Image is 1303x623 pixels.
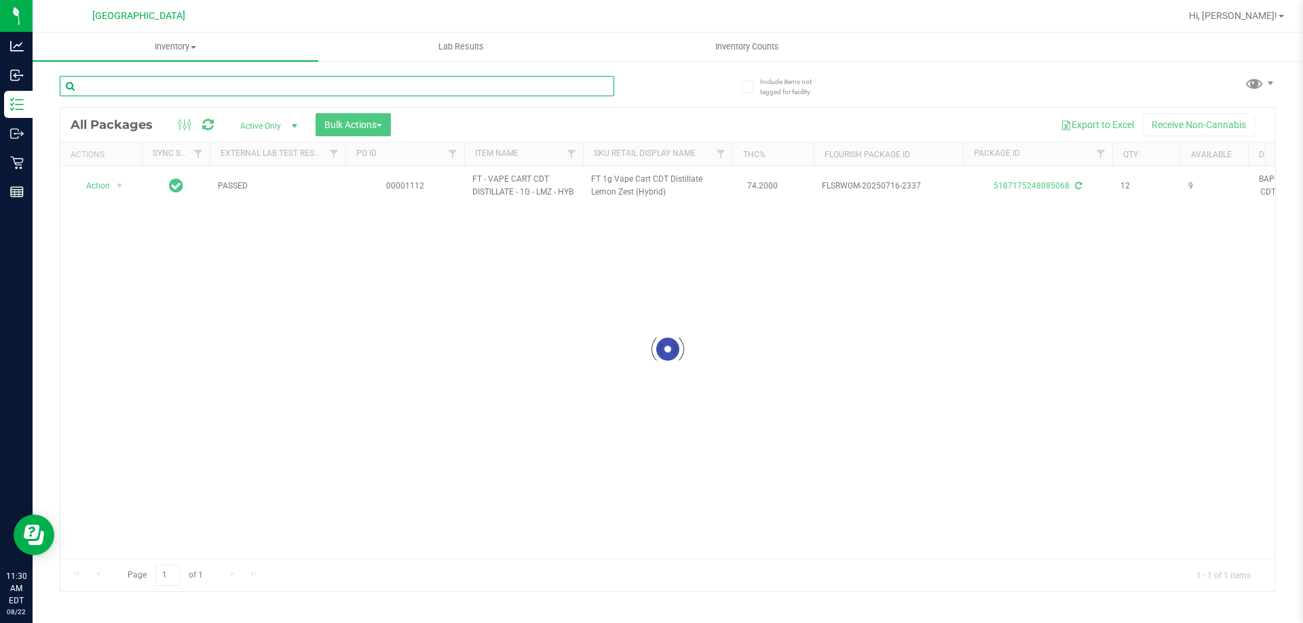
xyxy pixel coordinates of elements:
input: Search Package ID, Item Name, SKU, Lot or Part Number... [60,76,614,96]
inline-svg: Analytics [10,39,24,53]
inline-svg: Retail [10,156,24,169]
span: [GEOGRAPHIC_DATA] [92,10,185,22]
span: Include items not tagged for facility [760,77,828,97]
span: Hi, [PERSON_NAME]! [1189,10,1277,21]
inline-svg: Inbound [10,68,24,82]
span: Inventory [33,41,318,53]
p: 11:30 AM EDT [6,570,26,607]
inline-svg: Reports [10,185,24,199]
span: Lab Results [420,41,502,53]
inline-svg: Outbound [10,127,24,140]
a: Inventory [33,33,318,61]
inline-svg: Inventory [10,98,24,111]
span: Inventory Counts [697,41,797,53]
a: Lab Results [318,33,604,61]
iframe: Resource center [14,515,54,555]
p: 08/22 [6,607,26,617]
a: Inventory Counts [604,33,890,61]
